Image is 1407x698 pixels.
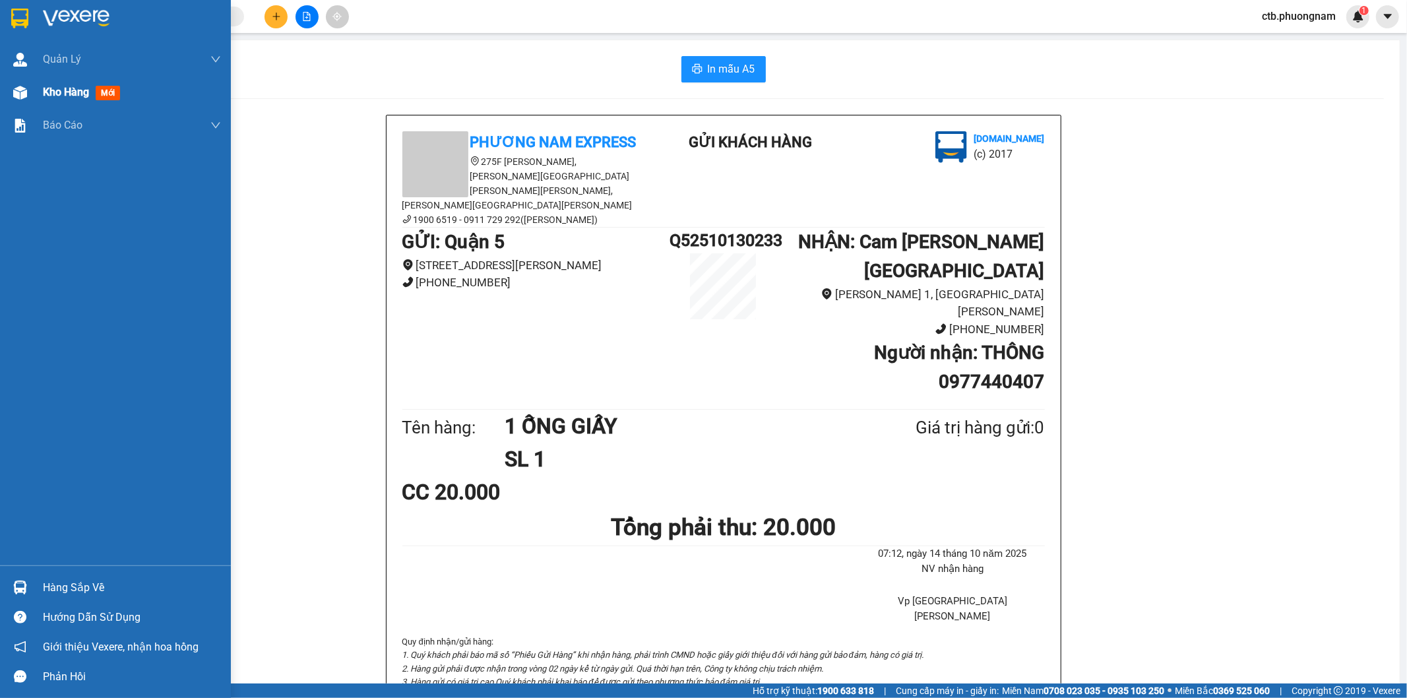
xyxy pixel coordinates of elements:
li: [PHONE_NUMBER] [402,274,670,292]
button: caret-down [1376,5,1399,28]
b: Người nhận : THÔNG 0977440407 [874,342,1044,393]
b: NHẬN : Cam [PERSON_NAME][GEOGRAPHIC_DATA] [798,231,1044,282]
li: [PHONE_NUMBER] [777,321,1045,338]
span: plus [272,12,281,21]
span: phone [402,276,414,288]
span: down [210,54,221,65]
img: logo.jpg [935,131,967,163]
span: message [14,670,26,683]
span: file-add [302,12,311,21]
li: Vp [GEOGRAPHIC_DATA][PERSON_NAME] [860,594,1044,625]
b: GỬI : Quận 5 [402,231,505,253]
strong: 0369 525 060 [1213,685,1270,696]
span: environment [470,156,480,166]
b: [DOMAIN_NAME] [974,133,1044,144]
span: Cung cấp máy in - giấy in: [896,683,999,698]
h1: SL 1 [505,443,852,476]
button: file-add [296,5,319,28]
sup: 1 [1360,6,1369,15]
h1: Q52510130233 [670,228,776,253]
li: 07:12, ngày 14 tháng 10 năm 2025 [860,546,1044,562]
div: CC 20.000 [402,476,614,509]
span: 1 [1361,6,1366,15]
span: Giới thiệu Vexere, nhận hoa hồng [43,639,199,655]
li: [STREET_ADDRESS][PERSON_NAME] [402,257,670,274]
span: caret-down [1382,11,1394,22]
img: warehouse-icon [13,581,27,594]
div: Hướng dẫn sử dụng [43,608,221,627]
span: printer [692,63,703,76]
span: mới [96,86,120,100]
span: environment [402,259,414,270]
span: environment [821,288,832,300]
span: Miền Bắc [1175,683,1270,698]
li: [PERSON_NAME] 1, [GEOGRAPHIC_DATA][PERSON_NAME] [777,286,1045,321]
span: Hỗ trợ kỹ thuật: [753,683,874,698]
button: plus [265,5,288,28]
i: 3. Hàng gửi có giá trị cao Quý khách phải khai báo để được gửi theo phương thức bảo đảm giá trị. [402,677,762,687]
button: printerIn mẫu A5 [681,56,766,82]
b: Phương Nam Express [470,134,637,150]
span: phone [935,323,947,334]
div: Giá trị hàng gửi: 0 [852,414,1044,441]
img: warehouse-icon [13,53,27,67]
li: 1900 6519 - 0911 729 292([PERSON_NAME]) [402,212,640,227]
i: 2. Hàng gửi phải được nhận trong vòng 02 ngày kể từ ngày gửi. Quá thời hạn trên, Công ty không ch... [402,664,823,674]
div: Phản hồi [43,667,221,687]
h1: Tổng phải thu: 20.000 [402,509,1045,546]
h1: 1 ỐNG GIẤY [505,410,852,443]
span: In mẫu A5 [708,61,755,77]
span: Báo cáo [43,117,82,133]
b: Gửi khách hàng [689,134,812,150]
span: ⚪️ [1168,688,1172,693]
span: down [210,120,221,131]
div: Tên hàng: [402,414,505,441]
li: 275F [PERSON_NAME], [PERSON_NAME][GEOGRAPHIC_DATA][PERSON_NAME][PERSON_NAME], [PERSON_NAME][GEOGR... [402,154,640,212]
span: | [1280,683,1282,698]
span: copyright [1334,686,1343,695]
span: notification [14,641,26,653]
div: Hàng sắp về [43,578,221,598]
span: Miền Nam [1002,683,1164,698]
strong: 0708 023 035 - 0935 103 250 [1044,685,1164,696]
img: solution-icon [13,119,27,133]
img: icon-new-feature [1352,11,1364,22]
img: logo-vxr [11,9,28,28]
img: warehouse-icon [13,86,27,100]
span: | [884,683,886,698]
span: aim [332,12,342,21]
span: question-circle [14,611,26,623]
i: 1. Quý khách phải báo mã số “Phiếu Gửi Hàng” khi nhận hàng, phải trình CMND hoặc giấy giới thiệu ... [402,650,923,660]
li: NV nhận hàng [860,561,1044,577]
span: phone [402,214,412,224]
span: ctb.phuongnam [1251,8,1346,24]
span: Quản Lý [43,51,81,67]
button: aim [326,5,349,28]
li: (c) 2017 [974,146,1044,162]
span: Kho hàng [43,86,89,98]
strong: 1900 633 818 [817,685,874,696]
